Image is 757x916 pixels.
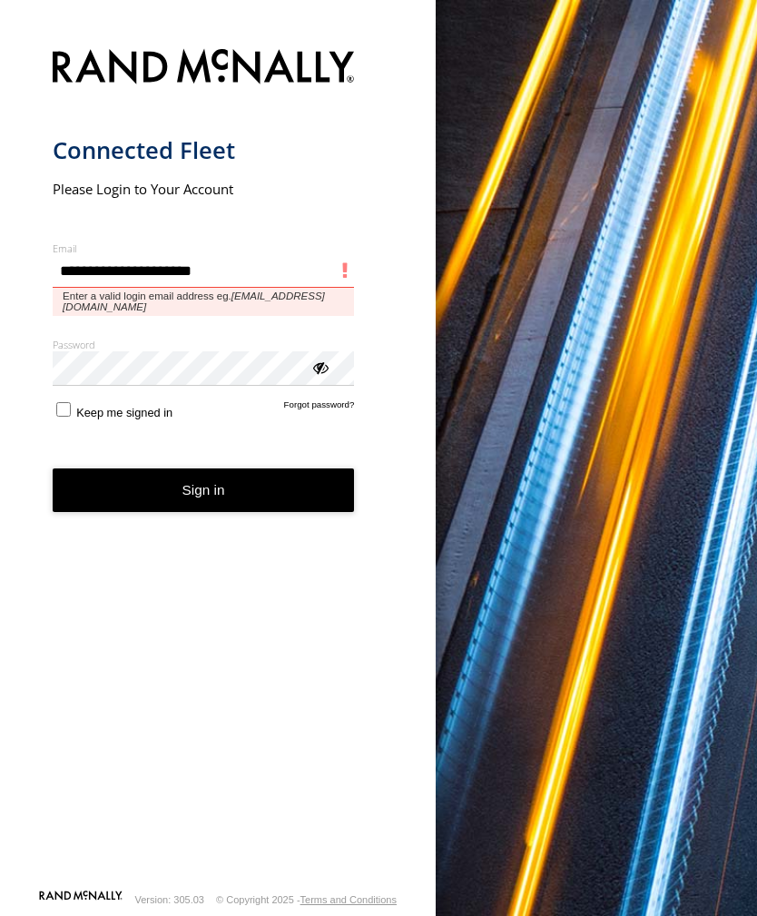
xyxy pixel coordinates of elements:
div: ViewPassword [310,358,329,376]
label: Password [53,338,355,351]
span: Keep me signed in [76,406,172,419]
form: main [53,38,384,889]
a: Visit our Website [39,891,123,909]
input: Keep me signed in [56,402,71,417]
label: Email [53,241,355,255]
h1: Connected Fleet [53,135,355,165]
h2: Please Login to Your Account [53,180,355,198]
a: Terms and Conditions [300,894,397,905]
span: Enter a valid login email address eg. [53,288,355,316]
div: Version: 305.03 [135,894,204,905]
div: © Copyright 2025 - [216,894,397,905]
button: Sign in [53,468,355,513]
img: Rand McNally [53,45,355,92]
a: Forgot password? [284,399,355,419]
em: [EMAIL_ADDRESS][DOMAIN_NAME] [63,291,325,312]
